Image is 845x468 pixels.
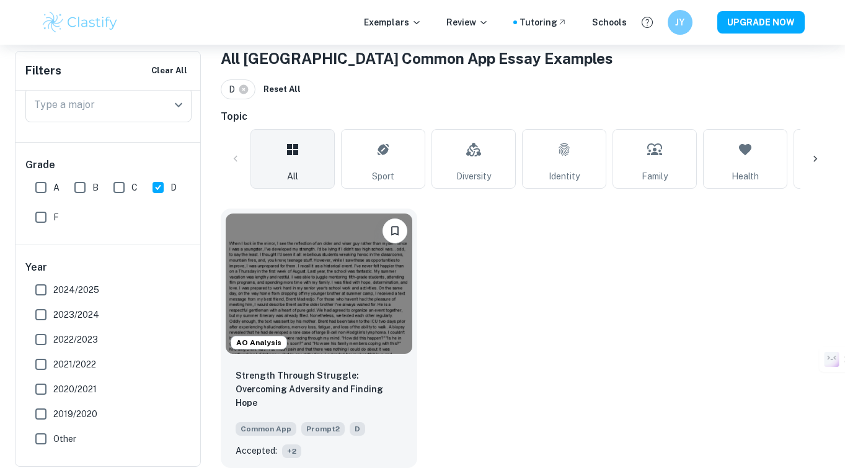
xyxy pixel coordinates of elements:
[229,83,241,96] span: D
[53,358,96,371] span: 2021/2022
[53,181,60,194] span: A
[364,16,422,29] p: Exemplars
[282,444,301,458] span: + 2
[520,16,567,29] a: Tutoring
[260,80,304,99] button: Reset All
[372,169,394,183] span: Sport
[637,12,658,33] button: Help and Feedback
[148,61,190,80] button: Clear All
[642,169,668,183] span: Family
[53,382,97,396] span: 2020/2021
[732,169,759,183] span: Health
[226,214,412,354] img: undefined Common App example thumbnail: Strength Through Struggle: Overcoming Ad
[236,369,402,410] p: Strength Through Struggle: Overcoming Adversity and Finding Hope
[131,181,138,194] span: C
[41,10,120,35] img: Clastify logo
[549,169,580,183] span: Identity
[53,210,59,224] span: F
[92,181,99,194] span: B
[446,16,489,29] p: Review
[236,444,277,457] p: Accepted:
[231,337,286,348] span: AO Analysis
[221,209,417,468] a: AO AnalysisBookmarkStrength Through Struggle: Overcoming Adversity and Finding HopeCommon AppProm...
[383,218,407,243] button: Bookmark
[287,169,298,183] span: All
[170,181,177,194] span: D
[221,79,255,99] div: D
[668,10,692,35] button: JY
[592,16,627,29] a: Schools
[25,62,61,79] h6: Filters
[717,11,805,34] button: UPGRADE NOW
[53,407,97,421] span: 2019/2020
[53,308,99,322] span: 2023/2024
[25,260,192,275] h6: Year
[25,158,192,173] h6: Grade
[673,16,687,29] h6: JY
[301,422,345,436] span: Prompt 2
[53,283,99,297] span: 2024/2025
[53,333,98,346] span: 2022/2023
[221,47,830,70] h1: All [GEOGRAPHIC_DATA] Common App Essay Examples
[221,109,830,124] h6: Topic
[236,422,296,436] span: Common App
[170,96,187,114] button: Open
[53,432,76,446] span: Other
[350,422,365,436] span: D
[456,169,491,183] span: Diversity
